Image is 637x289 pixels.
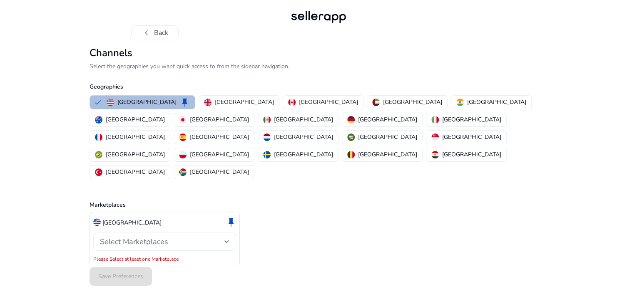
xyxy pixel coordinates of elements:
[90,200,547,209] p: Marketplaces
[179,133,187,141] img: es.svg
[467,98,526,106] p: [GEOGRAPHIC_DATA]
[95,168,102,176] img: tr.svg
[383,98,442,106] p: [GEOGRAPHIC_DATA]
[100,237,168,247] span: Select Marketplaces
[95,151,102,158] img: br.svg
[107,99,114,106] img: us.svg
[226,217,236,227] span: keep
[142,28,152,38] span: chevron_left
[106,168,165,176] p: [GEOGRAPHIC_DATA]
[358,133,417,141] p: [GEOGRAPHIC_DATA]
[347,151,355,158] img: be.svg
[93,254,236,262] mat-error: Please Select at least one Marketplace
[90,82,547,91] p: Geographies
[95,133,102,141] img: fr.svg
[263,151,271,158] img: se.svg
[442,133,501,141] p: [GEOGRAPHIC_DATA]
[288,99,296,106] img: ca.svg
[190,168,249,176] p: [GEOGRAPHIC_DATA]
[347,116,355,124] img: de.svg
[431,116,439,124] img: it.svg
[90,47,547,59] h2: Channels
[358,115,417,124] p: [GEOGRAPHIC_DATA]
[372,99,380,106] img: ae.svg
[456,99,464,106] img: in.svg
[190,115,249,124] p: [GEOGRAPHIC_DATA]
[90,62,547,71] p: Select the geographies you want quick access to from the sidebar navigation.
[431,133,439,141] img: sg.svg
[190,150,249,159] p: [GEOGRAPHIC_DATA]
[263,116,271,124] img: mx.svg
[102,218,162,227] p: [GEOGRAPHIC_DATA]
[263,133,271,141] img: nl.svg
[431,151,439,158] img: eg.svg
[358,150,417,159] p: [GEOGRAPHIC_DATA]
[274,115,333,124] p: [GEOGRAPHIC_DATA]
[93,218,101,226] img: us.svg
[442,115,501,124] p: [GEOGRAPHIC_DATA]
[215,98,274,106] p: [GEOGRAPHIC_DATA]
[180,97,190,107] span: keep
[179,168,187,176] img: za.svg
[179,151,187,158] img: pl.svg
[190,133,249,141] p: [GEOGRAPHIC_DATA]
[117,98,177,106] p: [GEOGRAPHIC_DATA]
[274,150,333,159] p: [GEOGRAPHIC_DATA]
[347,133,355,141] img: sa.svg
[106,133,165,141] p: [GEOGRAPHIC_DATA]
[299,98,358,106] p: [GEOGRAPHIC_DATA]
[204,99,212,106] img: uk.svg
[95,116,102,124] img: au.svg
[131,25,179,40] button: chevron_leftBack
[179,116,187,124] img: jp.svg
[442,150,501,159] p: [GEOGRAPHIC_DATA]
[106,150,165,159] p: [GEOGRAPHIC_DATA]
[106,115,165,124] p: [GEOGRAPHIC_DATA]
[274,133,333,141] p: [GEOGRAPHIC_DATA]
